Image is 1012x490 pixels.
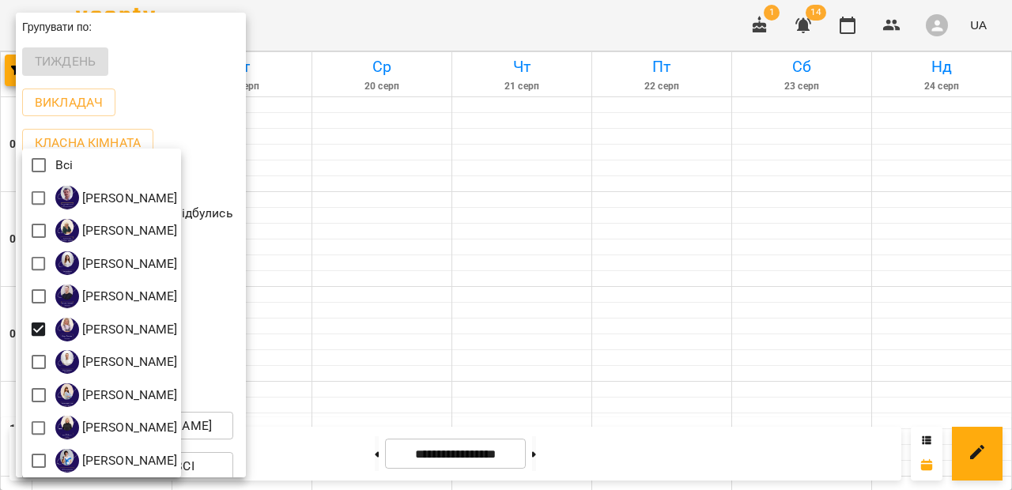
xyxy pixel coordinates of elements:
p: [PERSON_NAME] [79,320,178,339]
img: В [55,251,79,275]
a: А [PERSON_NAME] [55,186,178,209]
p: [PERSON_NAME] [79,418,178,437]
img: А [55,186,79,209]
a: Л [PERSON_NAME] [55,318,178,341]
p: [PERSON_NAME] [79,221,178,240]
a: О [PERSON_NAME] [55,350,178,374]
a: С [PERSON_NAME] [55,449,178,473]
a: В [PERSON_NAME] [55,251,178,275]
img: О [55,383,79,407]
a: В [PERSON_NAME] [55,285,178,308]
p: [PERSON_NAME] [79,287,178,306]
img: О [55,350,79,374]
img: В [55,285,79,308]
p: [PERSON_NAME] [79,451,178,470]
p: Всі [55,156,73,175]
div: Ольга Пальчиковська [55,416,178,439]
p: [PERSON_NAME] [79,352,178,371]
a: А [PERSON_NAME] [55,219,178,243]
a: О [PERSON_NAME] [55,416,178,439]
div: Лілія Попова [55,318,178,341]
div: Олександра Лугова [55,383,178,407]
img: С [55,449,79,473]
a: О [PERSON_NAME] [55,383,178,407]
div: Анжела Орєх [55,219,178,243]
div: Андрій Шеламов [55,186,178,209]
p: [PERSON_NAME] [79,254,178,273]
p: [PERSON_NAME] [79,386,178,405]
img: О [55,416,79,439]
p: [PERSON_NAME] [79,189,178,208]
img: Л [55,318,79,341]
div: Світлана Дьоміна [55,449,178,473]
div: Олег Дідовець [55,350,178,374]
div: Вікторія Басюк [55,251,178,275]
img: А [55,219,79,243]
